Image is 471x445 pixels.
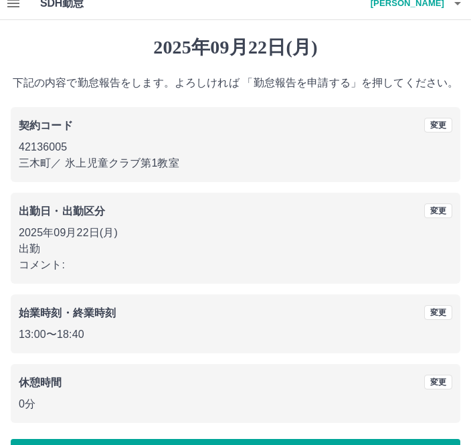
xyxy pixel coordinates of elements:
[11,75,460,91] p: 下記の内容で勤怠報告をします。よろしければ 「勤怠報告を申請する」を押してください。
[19,257,452,273] p: コメント:
[19,241,452,257] p: 出勤
[19,396,452,412] p: 0分
[424,305,452,320] button: 変更
[19,377,62,388] b: 休憩時間
[19,120,73,131] b: 契約コード
[19,155,452,171] p: 三木町 ／ 氷上児童クラブ第1教室
[19,327,452,343] p: 13:00 〜 18:40
[19,139,452,155] p: 42136005
[19,307,116,319] b: 始業時刻・終業時刻
[424,118,452,132] button: 変更
[19,205,105,217] b: 出勤日・出勤区分
[11,36,460,59] h1: 2025年09月22日(月)
[424,375,452,389] button: 変更
[424,203,452,218] button: 変更
[19,225,452,241] p: 2025年09月22日(月)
